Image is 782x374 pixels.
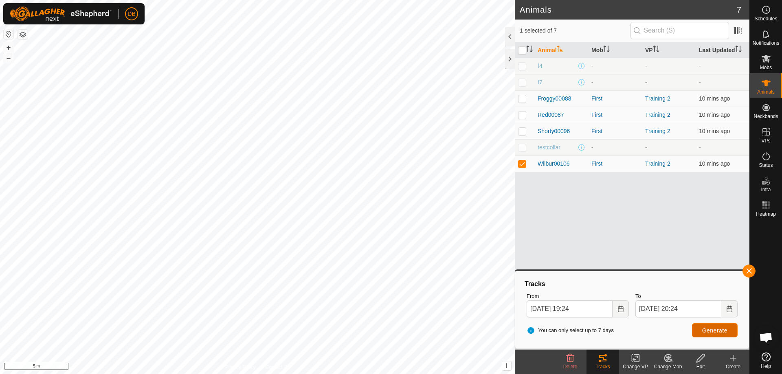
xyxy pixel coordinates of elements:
[645,144,647,151] app-display-virtual-paddock-transition: -
[538,94,571,103] span: Froggy00088
[4,53,13,63] button: –
[753,114,778,119] span: Neckbands
[635,292,738,300] label: To
[699,79,701,85] span: -
[526,47,533,53] p-sorticon: Activate to sort
[753,41,779,46] span: Notifications
[527,292,629,300] label: From
[645,79,647,85] app-display-virtual-paddock-transition: -
[588,42,642,58] th: Mob
[520,5,737,15] h2: Animals
[127,10,135,18] span: DB
[538,143,560,152] span: testcollar
[702,327,727,334] span: Generate
[538,62,543,70] span: f4
[642,42,696,58] th: VP
[563,364,578,370] span: Delete
[696,42,749,58] th: Last Updated
[18,30,28,39] button: Map Layers
[759,163,773,168] span: Status
[591,111,639,119] div: First
[754,325,778,350] div: Open chat
[538,78,543,87] span: f7
[619,363,652,370] div: Change VP
[761,138,770,143] span: VPs
[699,63,701,69] span: -
[699,128,730,134] span: 13 Sept 2025, 8:14 pm
[520,26,630,35] span: 1 selected of 7
[692,323,738,337] button: Generate
[591,143,639,152] div: -
[645,128,670,134] a: Training 2
[750,349,782,372] a: Help
[699,95,730,102] span: 13 Sept 2025, 8:14 pm
[761,187,771,192] span: Infra
[534,42,588,58] th: Animal
[523,279,741,289] div: Tracks
[735,47,742,53] p-sorticon: Activate to sort
[591,94,639,103] div: First
[754,16,777,21] span: Schedules
[645,112,670,118] a: Training 2
[538,127,570,136] span: Shorty00096
[502,361,511,370] button: i
[613,300,629,317] button: Choose Date
[699,144,701,151] span: -
[645,95,670,102] a: Training 2
[10,7,112,21] img: Gallagher Logo
[266,363,290,371] a: Contact Us
[717,363,749,370] div: Create
[506,362,507,369] span: i
[756,212,776,217] span: Heatmap
[652,363,684,370] div: Change Mob
[538,111,564,119] span: Red00087
[737,4,741,16] span: 7
[630,22,729,39] input: Search (S)
[603,47,610,53] p-sorticon: Activate to sort
[699,112,730,118] span: 13 Sept 2025, 8:14 pm
[653,47,659,53] p-sorticon: Activate to sort
[645,160,670,167] a: Training 2
[645,63,647,69] app-display-virtual-paddock-transition: -
[591,62,639,70] div: -
[591,160,639,168] div: First
[557,47,563,53] p-sorticon: Activate to sort
[757,90,775,94] span: Animals
[760,65,772,70] span: Mobs
[4,29,13,39] button: Reset Map
[721,300,738,317] button: Choose Date
[684,363,717,370] div: Edit
[527,326,614,335] span: You can only select up to 7 days
[225,363,256,371] a: Privacy Policy
[538,160,570,168] span: Wilbur00106
[591,127,639,136] div: First
[591,78,639,87] div: -
[761,364,771,369] span: Help
[586,363,619,370] div: Tracks
[4,43,13,52] button: +
[699,160,730,167] span: 13 Sept 2025, 8:14 pm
